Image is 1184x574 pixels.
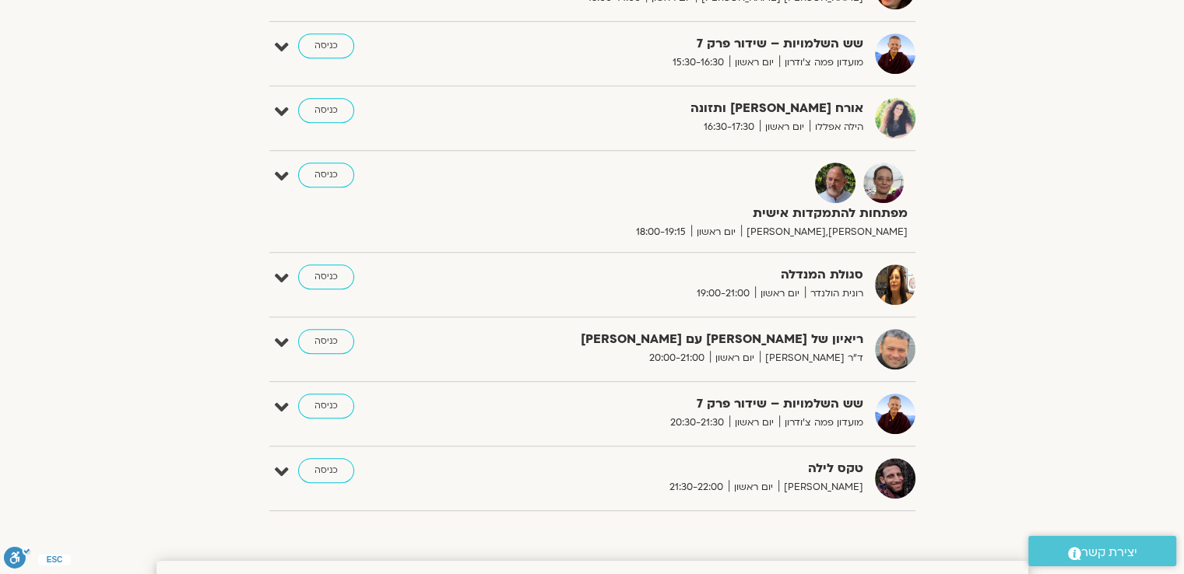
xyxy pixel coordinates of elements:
span: יום ראשון [729,415,779,431]
span: 15:30-16:30 [667,54,729,71]
span: 20:00-21:00 [644,350,710,366]
span: יום ראשון [710,350,760,366]
strong: ריאיון של [PERSON_NAME] עם [PERSON_NAME] [482,329,863,350]
span: 18:00-19:15 [631,224,691,240]
span: רונית הולנדר [805,285,863,302]
span: יום ראשון [755,285,805,302]
span: 19:00-21:00 [691,285,755,302]
span: יום ראשון [729,479,778,495]
span: מועדון פמה צ'ודרון [779,54,863,71]
a: כניסה [298,458,354,483]
strong: מפתחות להתמקדות אישית [526,203,908,224]
span: יצירת קשר [1081,542,1137,563]
span: 20:30-21:30 [665,415,729,431]
span: מועדון פמה צ'ודרון [779,415,863,431]
a: כניסה [298,163,354,187]
a: כניסה [298,329,354,354]
a: כניסה [298,98,354,123]
a: כניסה [298,394,354,418]
span: [PERSON_NAME] [778,479,863,495]
strong: שש השלמויות – שידור פרק 7 [482,394,863,415]
span: יום ראשון [729,54,779,71]
strong: סגולת המנדלה [482,264,863,285]
span: יום ראשון [691,224,741,240]
strong: אורח [PERSON_NAME] ותזונה [482,98,863,119]
span: ד"ר [PERSON_NAME] [760,350,863,366]
a: יצירת קשר [1028,536,1176,566]
span: [PERSON_NAME],[PERSON_NAME] [741,224,908,240]
span: 16:30-17:30 [698,119,760,135]
span: יום ראשון [760,119,810,135]
span: 21:30-22:00 [664,479,729,495]
a: כניסה [298,264,354,289]
a: כניסה [298,33,354,58]
strong: שש השלמויות – שידור פרק 7 [482,33,863,54]
span: הילה אפללו [810,119,863,135]
strong: טקס לילה [482,458,863,479]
